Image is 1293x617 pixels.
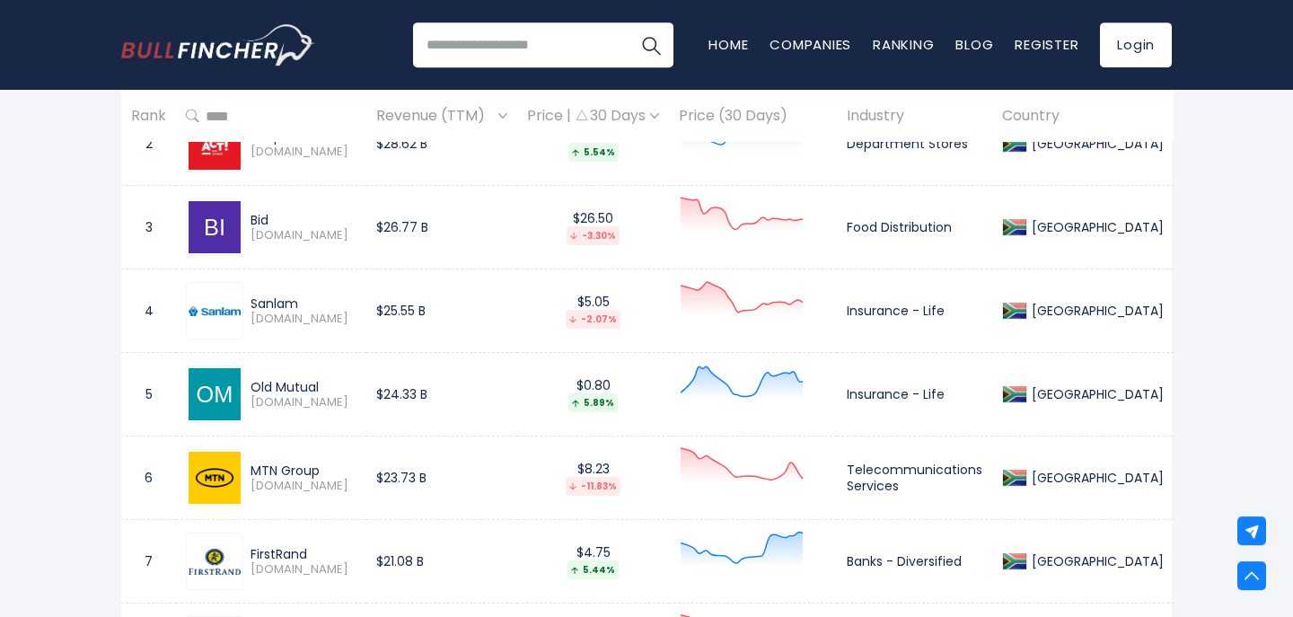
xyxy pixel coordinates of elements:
span: Revenue (TTM) [376,102,494,130]
td: $24.33 B [366,353,517,436]
div: $4.75 [527,544,659,579]
td: Insurance - Life [837,353,992,436]
div: [GEOGRAPHIC_DATA] [1027,136,1164,152]
img: MTN.JO.png [189,452,241,504]
div: -11.83% [566,477,620,496]
td: $21.08 B [366,520,517,604]
div: MTN Group [251,463,356,479]
div: Sanlam [251,295,356,312]
td: Banks - Diversified [837,520,992,604]
div: [GEOGRAPHIC_DATA] [1027,553,1164,569]
span: [DOMAIN_NAME] [251,395,356,410]
span: [DOMAIN_NAME] [251,228,356,243]
div: 5.44% [567,560,619,579]
div: $5.05 [527,294,659,329]
div: FirstRand [251,546,356,562]
a: Blog [955,35,993,54]
th: Country [992,90,1174,143]
a: Ranking [873,35,934,54]
div: 5.54% [568,143,619,162]
div: [GEOGRAPHIC_DATA] [1027,303,1164,319]
div: $17.01 [527,127,659,162]
span: [DOMAIN_NAME] [251,562,356,577]
th: Industry [837,90,992,143]
img: Bullfincher logo [121,24,315,66]
a: Login [1100,22,1172,67]
div: $26.50 [527,210,659,245]
span: [DOMAIN_NAME] [251,479,356,494]
td: $23.73 B [366,436,517,520]
td: Department Stores [837,102,992,186]
a: Companies [770,35,851,54]
td: Telecommunications Services [837,436,992,520]
td: 3 [121,186,176,269]
div: -3.30% [567,226,620,245]
td: 4 [121,269,176,353]
button: Search [629,22,673,67]
th: Rank [121,90,176,143]
td: 7 [121,520,176,604]
td: $25.55 B [366,269,517,353]
div: Price | 30 Days [527,107,659,126]
div: Old Mutual [251,379,356,395]
div: [GEOGRAPHIC_DATA] [1027,470,1164,486]
a: Go to homepage [121,24,314,66]
div: -2.07% [566,310,620,329]
td: 6 [121,436,176,520]
div: [GEOGRAPHIC_DATA] [1027,386,1164,402]
img: SHP.JO.png [189,118,241,170]
img: SLM.JO.png [189,306,241,317]
td: $28.62 B [366,102,517,186]
td: Food Distribution [837,186,992,269]
td: Insurance - Life [837,269,992,353]
span: [DOMAIN_NAME] [251,312,356,327]
div: $8.23 [527,461,659,496]
td: 5 [121,353,176,436]
a: Register [1015,35,1078,54]
span: [DOMAIN_NAME] [251,145,356,160]
td: $26.77 B [366,186,517,269]
td: 2 [121,102,176,186]
div: Bid [251,212,356,228]
a: Home [708,35,748,54]
div: 5.89% [568,393,618,412]
div: [GEOGRAPHIC_DATA] [1027,219,1164,235]
th: Price (30 Days) [669,90,837,143]
div: $0.80 [527,377,659,412]
img: FSR.JO.png [189,549,241,575]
